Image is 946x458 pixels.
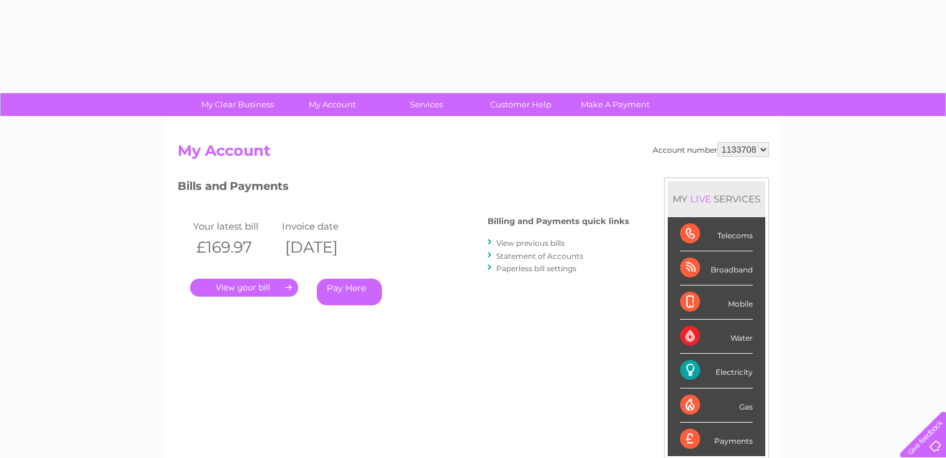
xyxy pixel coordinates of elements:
[496,251,583,261] a: Statement of Accounts
[688,193,714,205] div: LIVE
[496,238,565,248] a: View previous bills
[680,423,753,456] div: Payments
[680,388,753,423] div: Gas
[190,235,280,260] th: £169.97
[279,235,368,260] th: [DATE]
[668,181,765,217] div: MY SERVICES
[680,285,753,320] div: Mobile
[281,93,383,116] a: My Account
[488,217,629,226] h4: Billing and Payments quick links
[653,142,769,157] div: Account number
[186,93,289,116] a: My Clear Business
[680,354,753,388] div: Electricity
[375,93,478,116] a: Services
[178,177,629,199] h3: Bills and Payments
[496,264,576,273] a: Paperless bill settings
[279,218,368,235] td: Invoice date
[190,279,298,297] a: .
[680,320,753,354] div: Water
[564,93,666,116] a: Make A Payment
[680,217,753,251] div: Telecoms
[178,142,769,166] h2: My Account
[190,218,280,235] td: Your latest bill
[317,279,382,305] a: Pay Here
[470,93,572,116] a: Customer Help
[680,251,753,285] div: Broadband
